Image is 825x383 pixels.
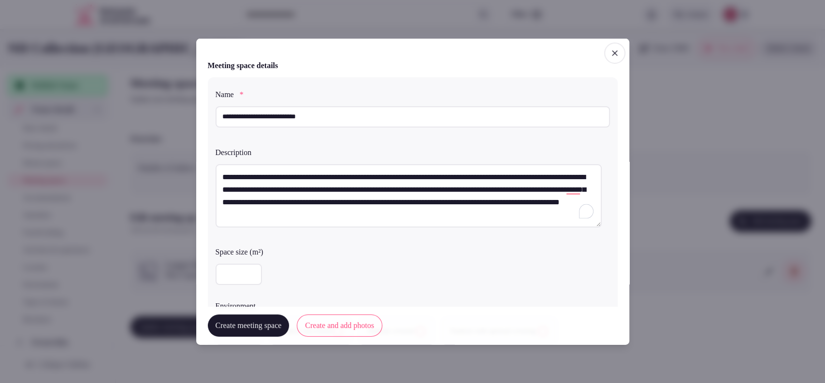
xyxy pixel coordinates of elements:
[208,315,289,337] button: Create meeting space
[216,302,610,310] label: Environment
[216,164,602,227] textarea: To enrich screen reader interactions, please activate Accessibility in Grammarly extension settings
[216,248,610,256] label: Space size (m²)
[297,315,382,337] button: Create and add photos
[216,148,610,156] label: Description
[216,90,610,98] label: Name
[208,59,278,71] h2: Meeting space details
